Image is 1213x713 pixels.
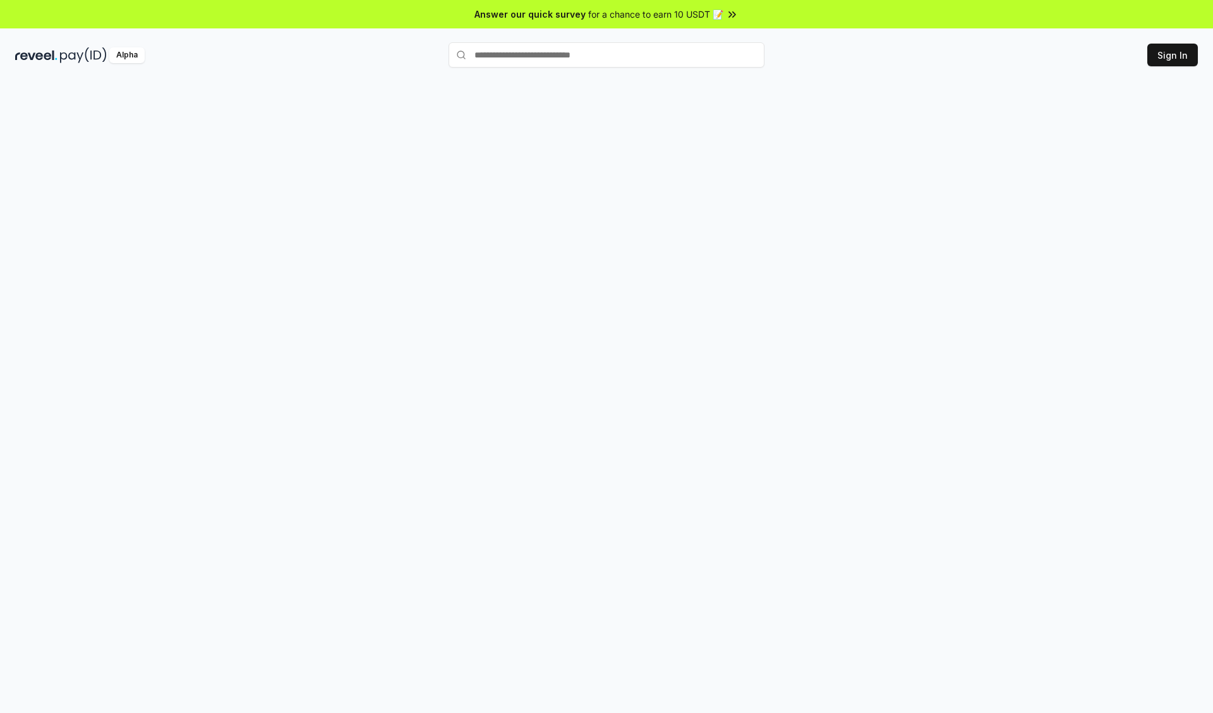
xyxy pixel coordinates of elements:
span: for a chance to earn 10 USDT 📝 [588,8,723,21]
div: Alpha [109,47,145,63]
img: reveel_dark [15,47,57,63]
button: Sign In [1147,44,1198,66]
img: pay_id [60,47,107,63]
span: Answer our quick survey [474,8,586,21]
